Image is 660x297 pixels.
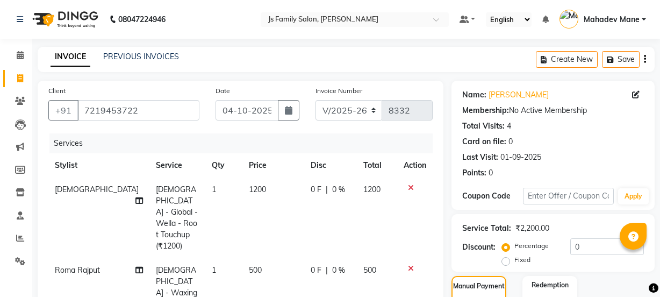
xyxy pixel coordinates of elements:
input: Enter Offer / Coupon Code [523,188,614,204]
div: Membership: [462,105,509,116]
span: 500 [363,265,376,275]
a: PREVIOUS INVOICES [103,52,179,61]
div: Total Visits: [462,121,505,132]
div: 4 [507,121,511,132]
div: Service Total: [462,223,511,234]
span: 1 [212,265,216,275]
span: 0 F [311,184,321,195]
span: 1200 [249,185,266,194]
span: [DEMOGRAPHIC_DATA] [55,185,139,194]
a: INVOICE [51,47,90,67]
th: Price [242,153,304,178]
button: Save [602,51,640,68]
label: Invoice Number [315,86,362,96]
th: Stylist [48,153,149,178]
span: | [326,265,328,276]
div: Discount: [462,242,496,253]
img: Mahadev Mane [559,10,578,29]
label: Date [216,86,230,96]
span: [DEMOGRAPHIC_DATA] - Global - Wella - Root Touchup (₹1200) [156,185,198,251]
th: Total [357,153,397,178]
span: 0 F [311,265,321,276]
label: Percentage [514,241,549,251]
div: Points: [462,167,486,179]
span: | [326,184,328,195]
button: Create New [536,51,598,68]
span: 1 [212,185,216,194]
button: +91 [48,100,78,121]
div: 01-09-2025 [500,152,541,163]
div: Last Visit: [462,152,498,163]
th: Action [397,153,433,178]
a: [PERSON_NAME] [489,89,549,101]
span: 0 % [332,184,345,195]
span: Roma Rajput [55,265,100,275]
span: Mahadev Mane [584,14,640,25]
span: 1200 [363,185,381,194]
label: Client [48,86,66,96]
div: Coupon Code [462,190,523,202]
th: Disc [304,153,357,178]
div: Services [49,133,441,153]
div: 0 [508,136,513,147]
th: Service [149,153,205,178]
img: logo [27,4,101,34]
span: 0 % [332,265,345,276]
b: 08047224946 [118,4,166,34]
input: Search by Name/Mobile/Email/Code [77,100,199,121]
button: Apply [618,188,649,204]
label: Fixed [514,255,530,265]
label: Redemption [532,280,569,290]
span: 500 [249,265,262,275]
div: 0 [489,167,493,179]
div: Name: [462,89,486,101]
div: ₹2,200.00 [515,223,549,234]
div: No Active Membership [462,105,644,116]
div: Card on file: [462,136,506,147]
label: Manual Payment [453,281,505,291]
th: Qty [205,153,242,178]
